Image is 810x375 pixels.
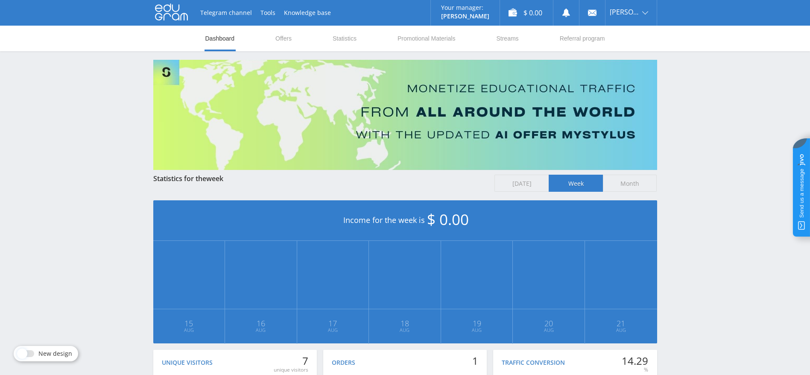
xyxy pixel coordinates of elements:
[559,26,606,51] a: Referral program
[549,175,603,192] span: Week
[274,355,308,367] div: 7
[205,26,236,51] a: Dashboard
[206,174,223,183] span: week
[154,320,225,327] span: 15
[513,320,584,327] span: 20
[369,320,440,327] span: 18
[441,4,489,11] p: Your manager:
[154,327,225,334] span: Aug
[153,60,657,170] img: Banner
[225,320,296,327] span: 16
[153,175,486,182] div: Statistics for the
[332,26,357,51] a: Statistics
[153,200,657,241] div: Income for the week is
[472,355,478,367] div: 1
[585,327,657,334] span: Aug
[502,359,565,366] div: Traffic conversion
[603,175,657,192] span: Month
[397,26,456,51] a: Promotional Materials
[332,359,355,366] div: Orders
[369,327,440,334] span: Aug
[427,209,469,229] span: $ 0.00
[442,320,512,327] span: 19
[495,26,519,51] a: Streams
[274,366,308,373] div: unique visitors
[225,327,296,334] span: Aug
[298,320,368,327] span: 17
[494,175,549,192] span: [DATE]
[162,359,213,366] div: Unique visitors
[585,320,657,327] span: 21
[275,26,292,51] a: Offers
[38,350,72,357] span: New design
[442,327,512,334] span: Aug
[610,9,640,15] span: [PERSON_NAME]
[622,355,648,367] div: 14.29
[513,327,584,334] span: Aug
[298,327,368,334] span: Aug
[441,13,489,20] p: [PERSON_NAME]
[622,366,648,373] div: %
